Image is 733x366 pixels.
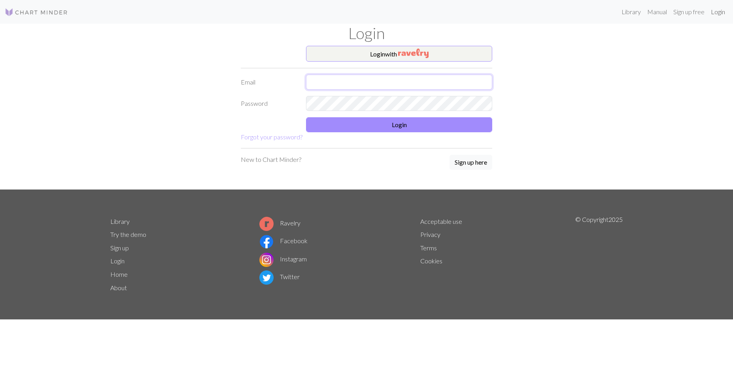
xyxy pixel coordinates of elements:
[259,219,300,227] a: Ravelry
[450,155,492,170] button: Sign up here
[110,257,125,265] a: Login
[259,235,274,249] img: Facebook logo
[5,8,68,17] img: Logo
[670,4,708,20] a: Sign up free
[110,270,128,278] a: Home
[241,155,301,164] p: New to Chart Minder?
[450,155,492,171] a: Sign up here
[236,96,301,111] label: Password
[575,215,623,295] p: © Copyright 2025
[110,231,146,238] a: Try the demo
[708,4,728,20] a: Login
[110,284,127,291] a: About
[618,4,644,20] a: Library
[420,218,462,225] a: Acceptable use
[259,253,274,267] img: Instagram logo
[306,117,492,132] button: Login
[259,270,274,285] img: Twitter logo
[259,255,307,263] a: Instagram
[110,244,129,252] a: Sign up
[306,46,492,62] button: Loginwith
[398,49,429,58] img: Ravelry
[236,75,301,90] label: Email
[259,273,300,280] a: Twitter
[420,231,440,238] a: Privacy
[241,133,302,141] a: Forgot your password?
[110,218,130,225] a: Library
[420,257,442,265] a: Cookies
[644,4,670,20] a: Manual
[420,244,437,252] a: Terms
[259,217,274,231] img: Ravelry logo
[259,237,308,244] a: Facebook
[106,24,627,43] h1: Login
